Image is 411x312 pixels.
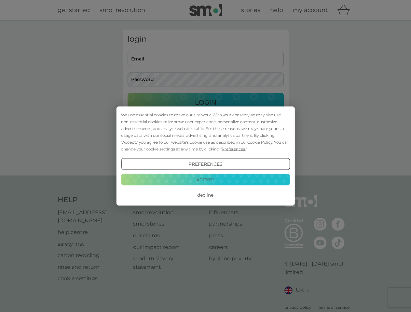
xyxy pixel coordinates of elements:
[121,111,290,152] div: We use essential cookies to make our site work. With your consent, we may also use non-essential ...
[121,158,290,170] button: Preferences
[116,107,295,206] div: Cookie Consent Prompt
[247,140,272,145] span: Cookie Policy
[222,147,245,151] span: Preferences
[121,189,290,201] button: Decline
[121,174,290,185] button: Accept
